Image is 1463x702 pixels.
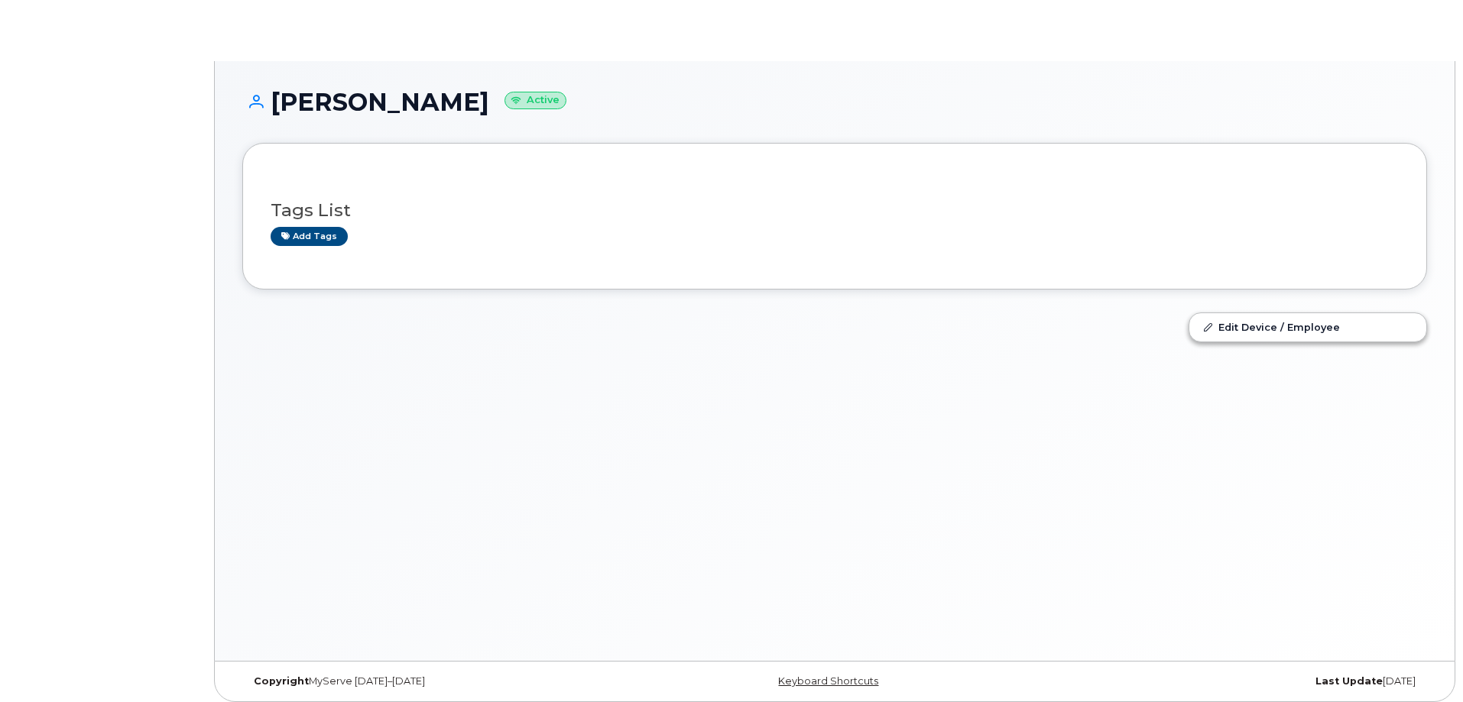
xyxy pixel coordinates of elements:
[778,675,878,687] a: Keyboard Shortcuts
[254,675,309,687] strong: Copyright
[271,201,1399,220] h3: Tags List
[1032,675,1427,687] div: [DATE]
[242,89,1427,115] h1: [PERSON_NAME]
[1315,675,1383,687] strong: Last Update
[271,227,348,246] a: Add tags
[242,675,637,687] div: MyServe [DATE]–[DATE]
[1189,313,1426,341] a: Edit Device / Employee
[504,92,566,109] small: Active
